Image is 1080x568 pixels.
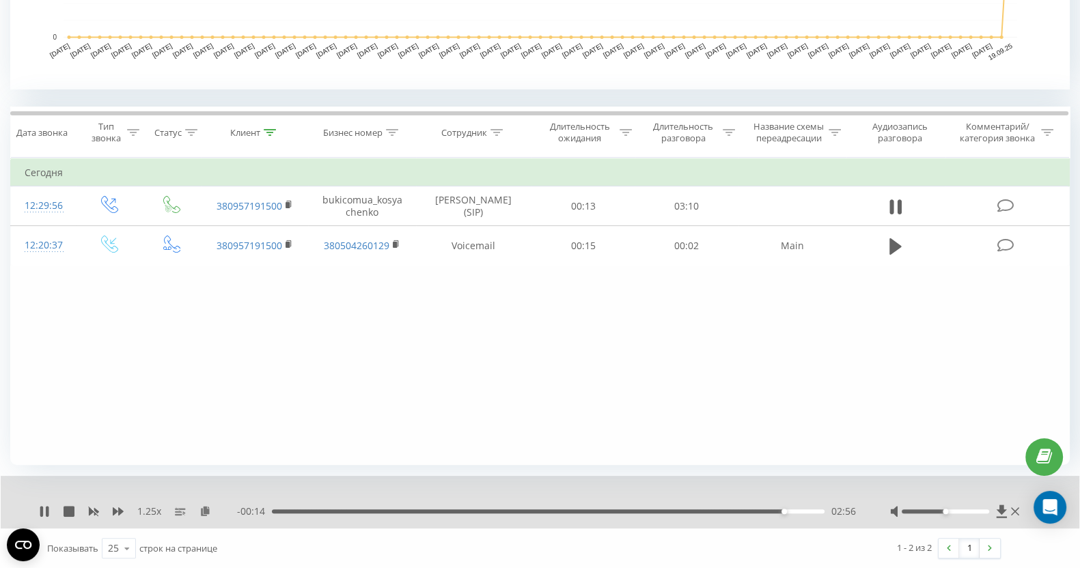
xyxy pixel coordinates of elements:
text: [DATE] [950,42,973,59]
text: [DATE] [417,42,440,59]
text: [DATE] [458,42,481,59]
span: Показывать [47,542,98,554]
text: [DATE] [786,42,809,59]
text: [DATE] [663,42,686,59]
button: Open CMP widget [7,528,40,561]
td: 00:15 [531,226,635,266]
text: [DATE] [602,42,624,59]
text: [DATE] [745,42,768,59]
td: [PERSON_NAME] (SIP) [416,186,531,226]
text: [DATE] [274,42,296,59]
text: 19.09.25 [987,42,1014,61]
text: [DATE] [110,42,133,59]
div: Сотрудник [441,127,487,139]
text: [DATE] [253,42,276,59]
text: [DATE] [356,42,378,59]
div: Клиент [230,127,260,139]
text: [DATE] [315,42,337,59]
text: [DATE] [192,42,214,59]
a: 380957191500 [217,199,282,212]
text: [DATE] [233,42,255,59]
text: [DATE] [397,42,419,59]
td: 03:10 [635,186,738,226]
div: Open Intercom Messenger [1034,491,1066,524]
td: Сегодня [11,159,1070,186]
div: 25 [108,541,119,555]
div: Accessibility label [943,509,948,514]
text: [DATE] [69,42,92,59]
text: [DATE] [294,42,317,59]
span: - 00:14 [237,505,272,518]
div: Комментарий/категория звонка [958,121,1038,144]
text: [DATE] [684,42,706,59]
text: [DATE] [540,42,563,59]
text: [DATE] [130,42,153,59]
td: 00:13 [531,186,635,226]
text: [DATE] [704,42,727,59]
div: Тип звонка [89,121,124,144]
text: 0 [53,33,57,41]
div: Длительность ожидания [544,121,615,144]
text: [DATE] [889,42,911,59]
text: [DATE] [212,42,235,59]
text: [DATE] [930,42,952,59]
a: 380957191500 [217,239,282,252]
div: 12:20:37 [25,232,63,259]
div: Аудиозапись разговора [858,121,941,144]
div: Бизнес номер [323,127,383,139]
td: bukicomua_kosyachenko [308,186,415,226]
span: 02:56 [831,505,856,518]
text: [DATE] [725,42,747,59]
text: [DATE] [848,42,870,59]
text: [DATE] [581,42,604,59]
text: [DATE] [807,42,829,59]
text: [DATE] [335,42,358,59]
td: Main [738,226,846,266]
text: [DATE] [438,42,460,59]
text: [DATE] [89,42,112,59]
div: Длительность разговора [648,121,719,144]
div: Дата звонка [16,127,68,139]
div: Статус [154,127,182,139]
text: [DATE] [520,42,542,59]
td: 00:02 [635,226,738,266]
text: [DATE] [827,42,850,59]
text: [DATE] [376,42,399,59]
span: 1.25 x [137,505,161,518]
text: [DATE] [49,42,71,59]
text: [DATE] [499,42,522,59]
text: [DATE] [561,42,583,59]
text: [DATE] [622,42,645,59]
div: Accessibility label [781,509,787,514]
text: [DATE] [643,42,665,59]
text: [DATE] [766,42,788,59]
text: [DATE] [151,42,174,59]
div: Название схемы переадресации [752,121,825,144]
text: [DATE] [971,42,993,59]
div: 1 - 2 из 2 [897,541,932,554]
text: [DATE] [479,42,501,59]
a: 380504260129 [324,239,389,252]
td: Voicemail [416,226,531,266]
text: [DATE] [909,42,932,59]
a: 1 [959,539,980,558]
text: [DATE] [171,42,194,59]
span: строк на странице [139,542,217,554]
div: 12:29:56 [25,193,63,219]
text: [DATE] [868,42,891,59]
